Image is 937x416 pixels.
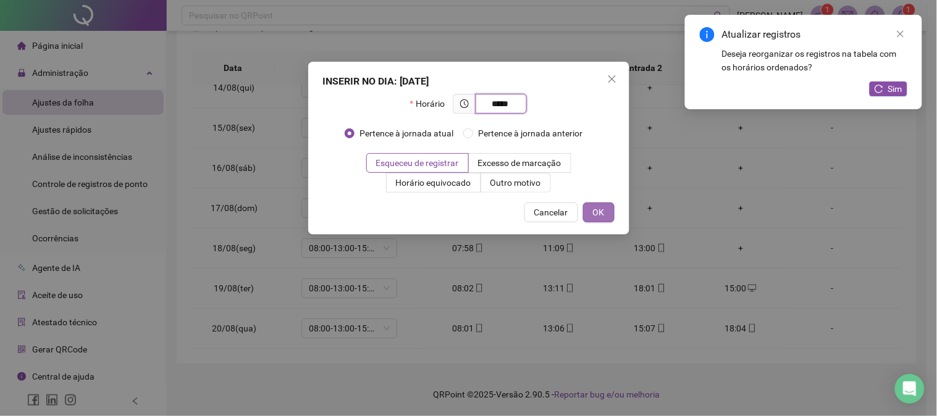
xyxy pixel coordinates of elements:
div: Atualizar registros [722,27,907,42]
div: INSERIR NO DIA : [DATE] [323,74,615,89]
span: Pertence à jornada anterior [473,127,587,140]
span: Esqueceu de registrar [376,158,459,168]
span: close [896,30,905,38]
span: Pertence à jornada atual [355,127,458,140]
span: reload [875,85,883,93]
span: Horário equivocado [396,178,471,188]
div: Deseja reorganizar os registros na tabela com os horários ordenados? [722,47,907,74]
span: info-circle [700,27,715,42]
div: Open Intercom Messenger [895,374,925,404]
span: Sim [888,82,902,96]
span: Outro motivo [490,178,541,188]
span: clock-circle [460,99,469,108]
button: OK [583,202,615,222]
button: Close [602,69,622,89]
a: Close [894,27,907,41]
span: OK [593,206,605,219]
span: close [607,74,617,84]
label: Horário [410,94,453,114]
span: Excesso de marcação [478,158,561,168]
span: Cancelar [534,206,568,219]
button: Cancelar [524,202,578,222]
button: Sim [870,81,907,96]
